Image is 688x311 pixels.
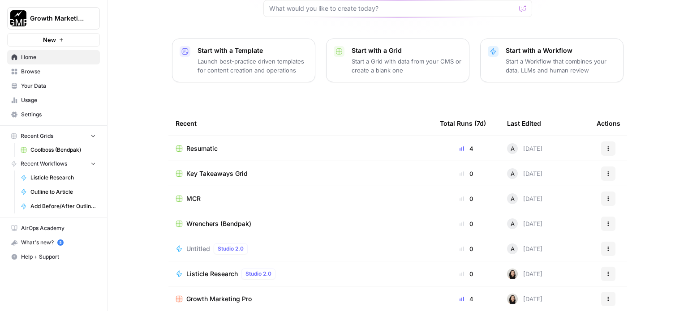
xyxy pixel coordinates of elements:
span: Key Takeaways Grid [186,169,248,178]
div: 0 [440,269,493,278]
div: [DATE] [507,143,542,154]
span: Help + Support [21,253,96,261]
span: AirOps Academy [21,224,96,232]
div: 4 [440,294,493,303]
p: Start a Workflow that combines your data, LLMs and human review [506,57,616,75]
span: Listicle Research [30,174,96,182]
a: Resumatic [176,144,426,153]
img: t5ef5oef8zpw1w4g2xghobes91mw [507,294,518,304]
span: Growth Marketing Pro [186,294,252,303]
p: Start with a Grid [352,46,462,55]
img: t5ef5oef8zpw1w4g2xghobes91mw [507,268,518,279]
span: A [511,144,515,153]
div: What's new? [8,236,99,249]
button: Start with a WorkflowStart a Workflow that combines your data, LLMs and human review [480,38,623,82]
span: Settings [21,111,96,119]
a: Home [7,50,100,64]
span: A [511,244,515,253]
a: Outline to Article [17,185,100,199]
p: Launch best-practice driven templates for content creation and operations [198,57,308,75]
span: Your Data [21,82,96,90]
div: [DATE] [507,294,542,304]
p: Start with a Template [198,46,308,55]
span: Recent Grids [21,132,53,140]
a: Your Data [7,79,100,93]
a: Add Before/After Outline to KB [17,199,100,213]
div: Recent [176,111,426,136]
a: Settings [7,107,100,122]
a: Listicle ResearchStudio 2.0 [176,268,426,279]
button: Start with a GridStart a Grid with data from your CMS or create a blank one [326,38,469,82]
input: What would you like to create today? [269,4,516,13]
button: Workspace: Growth Marketing Pro [7,7,100,30]
span: Outline to Article [30,188,96,196]
a: Coolboss (Bendpak) [17,143,100,157]
a: Growth Marketing Pro [176,294,426,303]
div: 0 [440,219,493,228]
div: [DATE] [507,193,542,204]
span: A [511,169,515,178]
a: AirOps Academy [7,221,100,235]
a: Wrenchers (Bendpak) [176,219,426,228]
span: Recent Workflows [21,160,67,168]
span: Listicle Research [186,269,238,278]
div: [DATE] [507,243,542,254]
div: [DATE] [507,168,542,179]
span: A [511,194,515,203]
div: 0 [440,194,493,203]
button: Recent Workflows [7,157,100,170]
a: Browse [7,64,100,79]
a: MCR [176,194,426,203]
div: 0 [440,169,493,178]
button: New [7,33,100,47]
div: Last Edited [507,111,541,136]
span: Studio 2.0 [218,245,244,253]
button: What's new? 5 [7,235,100,250]
div: 4 [440,144,493,153]
text: 5 [59,240,61,245]
div: Actions [597,111,620,136]
span: Home [21,53,96,61]
div: [DATE] [507,268,542,279]
span: A [511,219,515,228]
div: 0 [440,244,493,253]
span: Wrenchers (Bendpak) [186,219,251,228]
span: MCR [186,194,201,203]
div: [DATE] [507,218,542,229]
span: Growth Marketing Pro [30,14,84,23]
button: Recent Grids [7,129,100,143]
a: Key Takeaways Grid [176,169,426,178]
span: Usage [21,96,96,104]
button: Start with a TemplateLaunch best-practice driven templates for content creation and operations [172,38,315,82]
a: 5 [57,239,64,246]
a: UntitledStudio 2.0 [176,243,426,254]
span: Studio 2.0 [245,270,271,278]
span: Browse [21,68,96,76]
a: Usage [7,93,100,107]
p: Start with a Workflow [506,46,616,55]
span: New [43,35,56,44]
img: Growth Marketing Pro Logo [10,10,26,26]
button: Help + Support [7,250,100,264]
div: Total Runs (7d) [440,111,486,136]
a: Listicle Research [17,170,100,185]
span: Add Before/After Outline to KB [30,202,96,210]
span: Untitled [186,244,210,253]
span: Resumatic [186,144,218,153]
span: Coolboss (Bendpak) [30,146,96,154]
p: Start a Grid with data from your CMS or create a blank one [352,57,462,75]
